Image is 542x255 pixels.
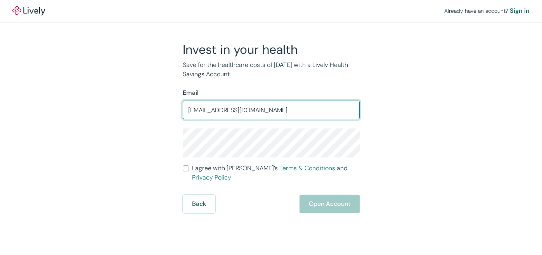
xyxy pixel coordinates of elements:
[444,6,530,15] div: Already have an account?
[183,88,199,98] label: Email
[183,42,360,57] h2: Invest in your health
[192,173,231,181] a: Privacy Policy
[192,164,360,182] span: I agree with [PERSON_NAME]’s and
[510,6,530,15] a: Sign in
[279,164,335,172] a: Terms & Conditions
[183,195,215,213] button: Back
[183,60,360,79] p: Save for the healthcare costs of [DATE] with a Lively Health Savings Account
[12,6,45,15] a: LivelyLively
[12,6,45,15] img: Lively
